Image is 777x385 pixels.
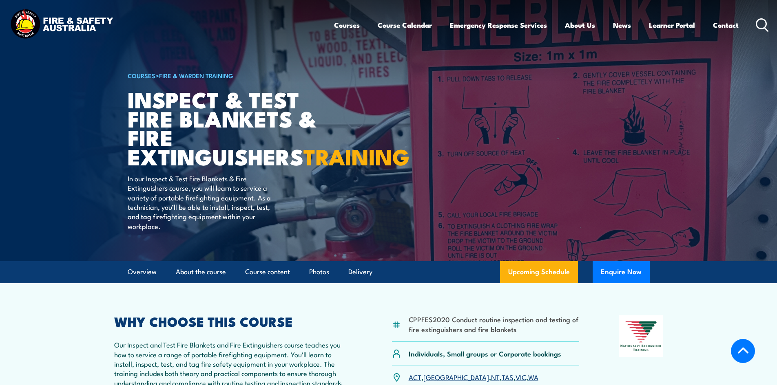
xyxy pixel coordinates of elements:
a: News [613,14,631,36]
a: About Us [565,14,595,36]
a: Fire & Warden Training [159,71,233,80]
a: Upcoming Schedule [500,261,578,283]
img: Nationally Recognised Training logo. [619,315,663,357]
li: CPPFES2020 Conduct routine inspection and testing of fire extinguishers and fire blankets [409,315,580,334]
a: Emergency Response Services [450,14,547,36]
h2: WHY CHOOSE THIS COURSE [114,315,352,327]
a: Delivery [348,261,372,283]
strong: TRAINING [303,139,410,173]
a: WA [528,372,538,382]
a: Photos [309,261,329,283]
a: NT [491,372,500,382]
a: Overview [128,261,157,283]
a: Course content [245,261,290,283]
a: COURSES [128,71,155,80]
button: Enquire Now [593,261,650,283]
a: Contact [713,14,739,36]
a: VIC [516,372,526,382]
p: In our Inspect & Test Fire Blankets & Fire Extinguishers course, you will learn to service a vari... [128,174,277,231]
a: ACT [409,372,421,382]
h1: Inspect & Test Fire Blankets & Fire Extinguishers [128,90,329,166]
a: [GEOGRAPHIC_DATA] [423,372,489,382]
a: Course Calendar [378,14,432,36]
a: Learner Portal [649,14,695,36]
a: Courses [334,14,360,36]
h6: > [128,70,329,80]
p: , , , , , [409,372,538,382]
a: TAS [502,372,514,382]
a: About the course [176,261,226,283]
p: Individuals, Small groups or Corporate bookings [409,349,561,358]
